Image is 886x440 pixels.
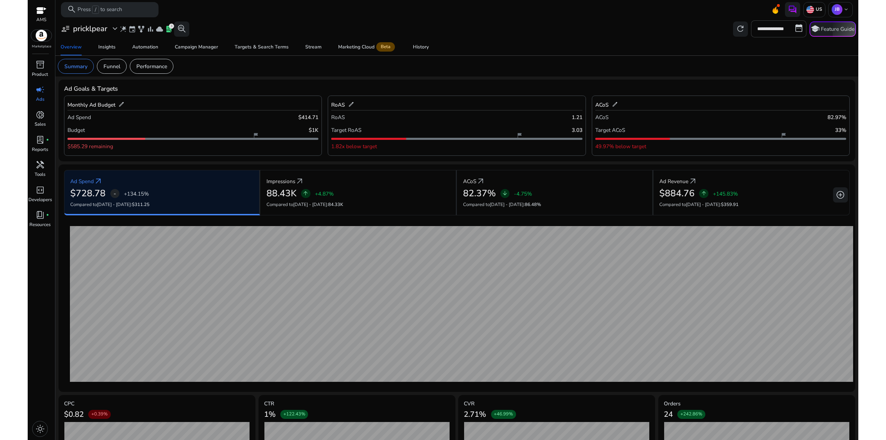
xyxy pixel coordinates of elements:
span: +46.99% [494,411,513,417]
p: Sales [35,121,46,128]
span: +0.39% [91,411,108,417]
span: edit [118,101,125,108]
span: light_mode [36,424,45,433]
span: search_insights [177,24,186,33]
img: amazon.svg [31,30,52,41]
span: family_history [137,25,145,33]
span: event [128,25,136,33]
p: 33% [835,126,846,134]
p: Ad Spend [70,177,94,185]
p: 1.21 [572,113,582,121]
p: Compared to : [659,201,843,208]
h2: 82.37% [463,188,496,199]
button: schoolFeature Guide [810,21,856,37]
span: school [811,24,820,33]
span: refresh [736,24,745,33]
h5: RoAS [331,102,345,108]
button: search_insights [174,21,189,37]
a: lab_profilefiber_manual_recordReports [28,134,52,159]
div: Campaign Manager [175,45,218,50]
p: Ads [36,96,44,103]
div: 1 [169,24,174,29]
span: [DATE] - [DATE] [686,201,720,208]
span: donut_small [36,110,45,119]
p: Reports [32,146,48,153]
span: search [67,5,76,14]
button: refresh [733,21,748,37]
h5: CVR [464,401,650,407]
div: History [413,45,429,50]
span: $359.91 [721,201,739,208]
span: keyboard_arrow_down [843,7,849,13]
span: 86.48% [525,201,541,208]
p: +145.83% [713,191,738,196]
a: inventory_2Product [28,59,52,84]
span: add_circle [836,190,845,199]
h3: 1% [264,410,276,419]
span: [DATE] - [DATE] [293,201,327,208]
span: / [92,6,99,14]
span: $311.25 [132,201,150,208]
p: Product [32,71,48,78]
p: Impressions [266,177,295,185]
span: arrow_downward [502,190,508,197]
p: ACoS [595,113,608,121]
h2: $884.76 [659,188,695,199]
p: +134.15% [124,191,149,196]
button: add_circle [833,187,848,203]
div: Automation [132,45,158,50]
p: Tools [35,171,45,178]
span: edit [612,101,618,108]
p: Developers [28,197,52,204]
div: Stream [305,45,322,50]
span: +242.86% [680,411,702,417]
p: Compared to : [70,201,253,208]
span: fiber_manual_record [46,214,49,217]
p: Summary [64,62,88,70]
span: 84.33K [328,201,343,208]
p: Target RoAS [331,126,361,134]
a: handymanTools [28,159,52,184]
p: -4.75% [514,191,532,196]
p: Budget [67,126,85,134]
p: 49.97% below target [595,142,646,150]
a: book_4fiber_manual_recordResources [28,209,52,234]
span: campaign [36,85,45,94]
span: [DATE] - [DATE] [490,201,524,208]
p: Ad Revenue [659,177,688,185]
p: $414.71 [298,113,318,121]
p: Performance [136,62,167,70]
p: Resources [29,222,51,228]
span: expand_more [110,24,119,33]
p: Press to search [78,6,122,14]
span: Beta [376,42,395,52]
h5: Monthly Ad Budget [67,102,116,108]
p: Target ACoS [595,126,625,134]
span: inventory_2 [36,60,45,69]
span: lab_profile [165,25,173,33]
span: flag_2 [516,133,523,139]
p: AMS [36,17,47,24]
p: $585.29 remaining [67,142,113,150]
h4: Ad Goals & Targets [64,85,118,92]
span: flag_2 [780,133,787,139]
p: Funnel [103,62,120,70]
p: Marketplace [32,44,51,49]
div: Overview [61,45,82,50]
span: arrow_outward [476,177,485,186]
span: edit [348,101,354,108]
h5: CTR [264,401,450,407]
span: arrow_outward [295,177,304,186]
p: JB [832,4,842,15]
span: [DATE] - [DATE] [97,201,131,208]
span: book_4 [36,210,45,219]
div: Insights [98,45,116,50]
p: +4.87% [315,191,334,196]
span: bar_chart [147,25,154,33]
span: code_blocks [36,186,45,195]
div: Marketing Cloud [338,44,396,50]
a: arrow_outward [688,177,697,186]
a: donut_smallSales [28,109,52,134]
h2: $728.78 [70,188,106,199]
h3: $0.82 [64,410,84,419]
